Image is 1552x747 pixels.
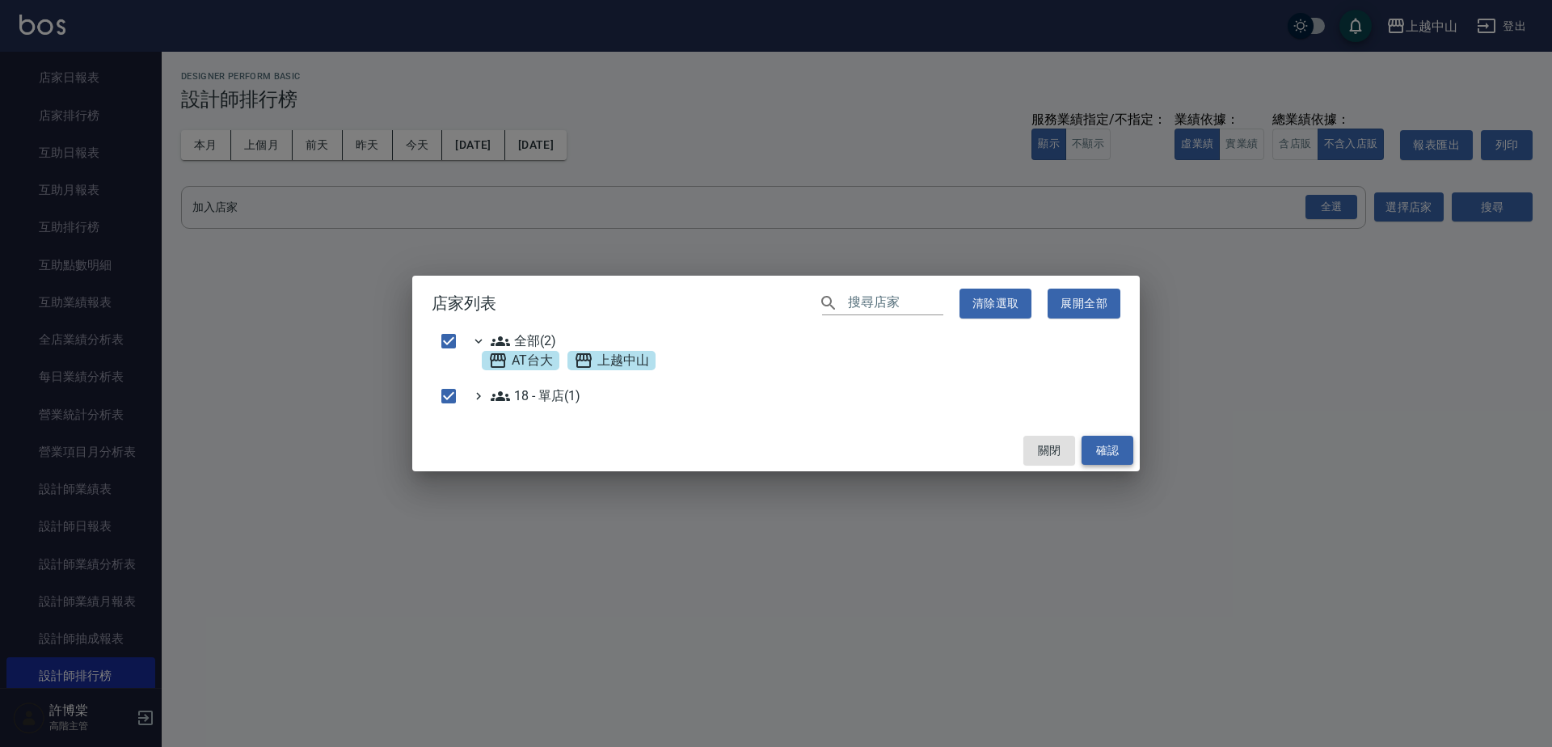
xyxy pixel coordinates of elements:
button: 確認 [1082,436,1133,466]
button: 關閉 [1023,436,1075,466]
span: 18 - 單店(1) [491,386,580,406]
h2: 店家列表 [412,276,1140,331]
span: AT台大 [488,351,553,370]
span: 上越中山 [574,351,649,370]
button: 清除選取 [959,289,1032,319]
button: 展開全部 [1048,289,1120,319]
input: 搜尋店家 [848,292,943,315]
span: 全部(2) [491,331,556,351]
